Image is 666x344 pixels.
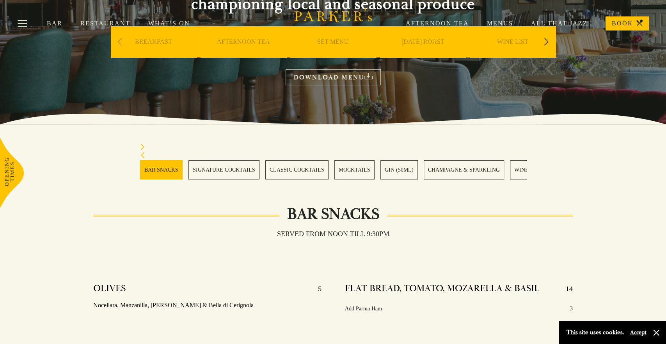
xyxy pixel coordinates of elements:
[652,329,660,337] button: Close and accept
[317,38,349,69] a: SET MENU
[470,26,556,81] div: 5 / 9
[135,38,172,69] a: BREAKFAST
[510,160,536,179] a: 7 / 28
[265,160,329,179] a: 3 / 28
[290,26,376,81] div: 3 / 9
[380,26,466,81] div: 4 / 9
[286,69,381,85] a: DOWNLOAD MENU
[279,205,387,224] h2: Bar Snacks
[310,283,321,295] p: 5
[345,304,382,314] p: Add Parma Ham
[334,160,375,179] a: 4 / 28
[93,300,321,311] p: Nocellara, Manzanilla, [PERSON_NAME] & Bella di Cerignola
[140,160,183,179] a: 1 / 28
[570,304,573,314] p: 3
[140,152,526,160] div: Previous slide
[630,329,646,336] button: Accept
[345,283,540,295] h4: FLAT BREAD, TOMATO, MOZARELLA & BASIL
[201,26,286,81] div: 2 / 9
[558,283,573,295] p: 14
[217,38,270,69] a: AFTERNOON TEA
[567,327,624,338] p: This site uses cookies.
[380,160,418,179] a: 5 / 28
[424,160,504,179] a: 6 / 28
[497,38,528,69] a: WINE LIST
[269,229,397,238] h3: Served from noon till 9:30pm
[188,160,259,179] a: 2 / 28
[93,283,126,295] h4: OLIVES
[401,38,444,69] a: [DATE] ROAST
[111,26,197,81] div: 1 / 9
[140,144,526,152] div: Next slide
